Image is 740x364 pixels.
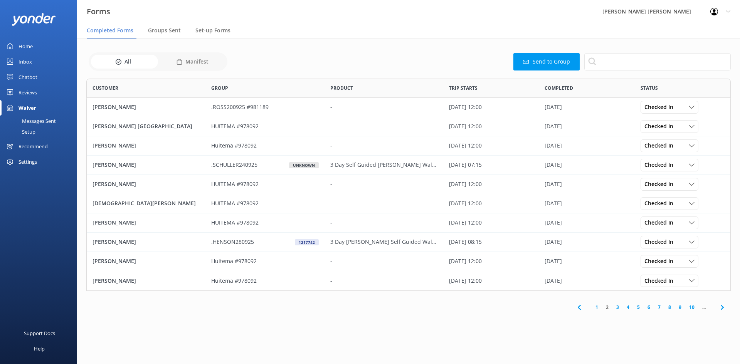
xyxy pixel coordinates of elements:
[675,304,685,311] a: 9
[644,180,678,188] span: Checked In
[545,257,562,265] p: [DATE]
[34,341,45,356] div: Help
[654,304,664,311] a: 7
[211,238,254,246] p: .HENSON280925
[641,84,658,92] span: Status
[685,304,698,311] a: 10
[86,233,731,252] div: row
[592,304,602,311] a: 1
[24,325,55,341] div: Support Docs
[644,238,678,246] span: Checked In
[545,218,562,227] p: [DATE]
[330,180,332,188] p: -
[545,122,562,131] p: [DATE]
[330,141,332,150] p: -
[664,304,675,311] a: 8
[330,161,437,169] p: 3 Day Self Guided [PERSON_NAME] Walk (Wednesdays)
[5,116,56,126] div: Messages Sent
[86,194,731,213] div: row
[698,304,710,311] span: ...
[449,103,482,111] p: [DATE] 12:00
[449,161,482,169] p: [DATE] 07:15
[5,126,35,137] div: Setup
[330,238,437,246] p: 3 Day [PERSON_NAME] Self Guided Walk (Early)- HOT DEAL
[86,136,731,156] div: row
[92,141,136,150] p: [PERSON_NAME]
[92,257,136,265] p: [PERSON_NAME]
[449,238,482,246] p: [DATE] 08:15
[644,277,678,285] span: Checked In
[330,218,332,227] p: -
[92,238,136,246] p: [PERSON_NAME]
[86,117,731,136] div: row
[644,218,678,227] span: Checked In
[211,141,257,150] p: Huitema #978092
[330,199,332,208] p: -
[87,5,110,18] h3: Forms
[92,277,136,285] p: [PERSON_NAME]
[449,122,482,131] p: [DATE] 12:00
[18,85,37,100] div: Reviews
[5,126,77,137] a: Setup
[449,277,482,285] p: [DATE] 12:00
[545,141,562,150] p: [DATE]
[12,13,56,26] img: yonder-white-logo.png
[644,257,678,265] span: Checked In
[545,199,562,208] p: [DATE]
[211,257,257,265] p: Huitema #978092
[18,39,33,54] div: Home
[92,84,118,92] span: Customer
[86,175,731,194] div: row
[644,199,678,208] span: Checked In
[86,213,731,233] div: row
[211,277,257,285] p: Huitema #978092
[644,161,678,169] span: Checked In
[87,27,133,34] span: Completed Forms
[18,54,32,69] div: Inbox
[644,122,678,131] span: Checked In
[18,154,37,169] div: Settings
[92,199,196,208] p: [DEMOGRAPHIC_DATA][PERSON_NAME]
[449,84,478,92] span: Trip starts
[644,304,654,311] a: 6
[211,218,259,227] p: HUITEMA #978092
[330,122,332,131] p: -
[18,100,36,116] div: Waiver
[92,122,192,131] p: [PERSON_NAME] [GEOGRAPHIC_DATA]
[545,161,562,169] p: [DATE]
[449,257,482,265] p: [DATE] 12:00
[545,238,562,246] p: [DATE]
[612,304,623,311] a: 3
[513,53,580,70] button: Send to Group
[92,103,136,111] p: [PERSON_NAME]
[86,271,731,290] div: row
[449,141,482,150] p: [DATE] 12:00
[633,304,644,311] a: 5
[211,103,269,111] p: .ROSS200925 #981189
[86,98,731,117] div: row
[449,180,482,188] p: [DATE] 12:00
[92,161,136,169] p: [PERSON_NAME]
[211,84,228,92] span: Group
[211,122,259,131] p: HUITEMA #978092
[545,84,573,92] span: Completed
[195,27,230,34] span: Set-up Forms
[644,141,678,150] span: Checked In
[211,161,257,169] p: .SCHULLER240925
[644,103,678,111] span: Checked In
[330,84,353,92] span: Product
[289,162,319,168] div: UNKNOWN
[92,180,136,188] p: [PERSON_NAME]
[545,103,562,111] p: [DATE]
[92,218,136,227] p: [PERSON_NAME]
[86,98,731,290] div: grid
[148,27,181,34] span: Groups Sent
[18,69,37,85] div: Chatbot
[602,304,612,311] a: 2
[86,156,731,175] div: row
[449,218,482,227] p: [DATE] 12:00
[330,277,332,285] p: -
[330,257,332,265] p: -
[5,116,77,126] a: Messages Sent
[623,304,633,311] a: 4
